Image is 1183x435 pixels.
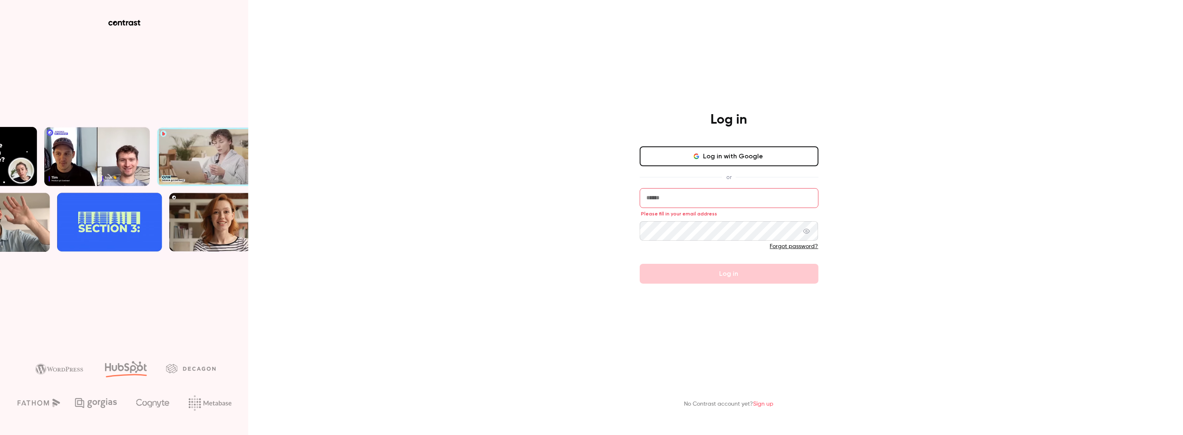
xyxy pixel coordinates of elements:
[770,244,818,249] a: Forgot password?
[722,173,736,182] span: or
[641,210,717,217] span: Please fill in your email address
[684,400,774,409] p: No Contrast account yet?
[753,401,774,407] a: Sign up
[166,364,216,373] img: decagon
[640,146,818,166] button: Log in with Google
[711,112,747,128] h4: Log in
